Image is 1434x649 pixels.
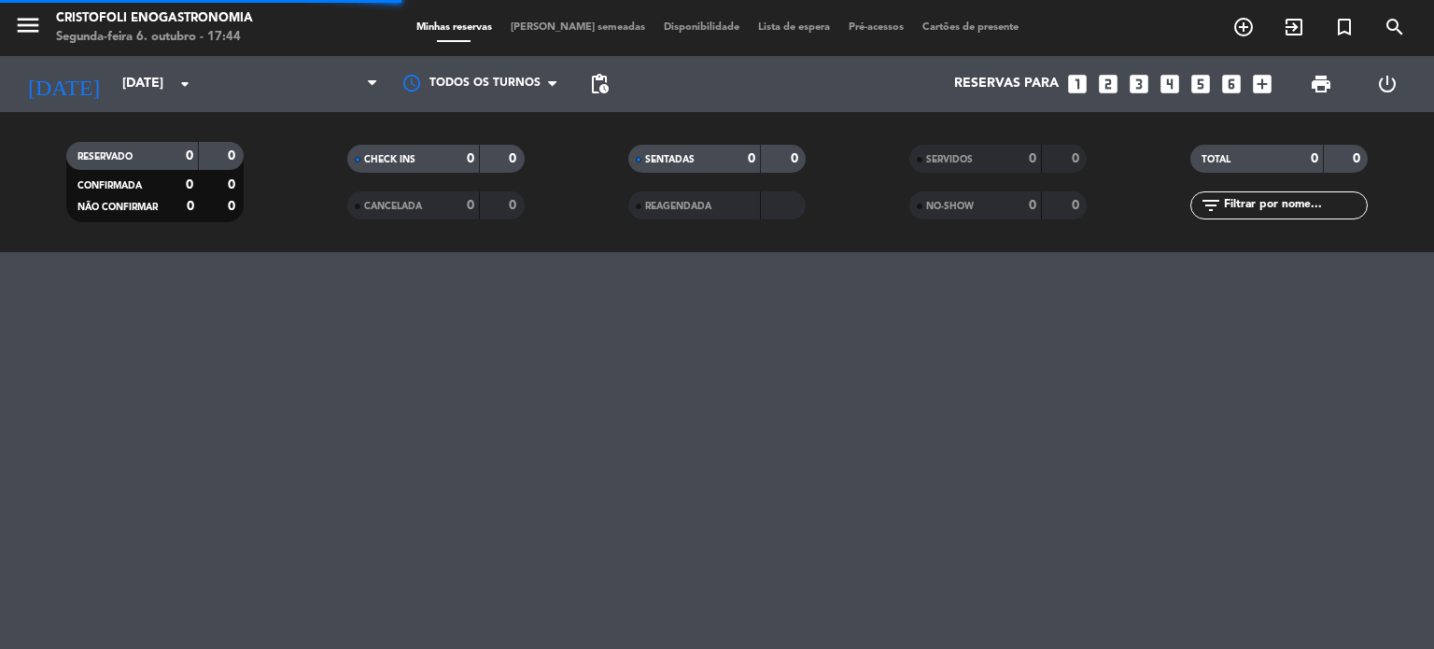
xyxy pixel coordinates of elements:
[186,178,193,191] strong: 0
[228,149,239,162] strong: 0
[1127,72,1151,96] i: looks_3
[1200,194,1222,217] i: filter_list
[926,155,973,164] span: SERVIDOS
[1283,16,1305,38] i: exit_to_app
[228,200,239,213] strong: 0
[654,22,749,33] span: Disponibilidade
[77,152,133,162] span: RESERVADO
[748,152,755,165] strong: 0
[1029,199,1036,212] strong: 0
[1354,56,1420,112] div: LOG OUT
[56,9,253,28] div: Cristofoli Enogastronomia
[1029,152,1036,165] strong: 0
[1311,152,1318,165] strong: 0
[1222,195,1367,216] input: Filtrar por nome...
[364,155,415,164] span: CHECK INS
[501,22,654,33] span: [PERSON_NAME] semeadas
[1202,155,1230,164] span: TOTAL
[77,181,142,190] span: CONFIRMADA
[186,149,193,162] strong: 0
[1333,16,1356,38] i: turned_in_not
[1376,73,1399,95] i: power_settings_new
[749,22,839,33] span: Lista de espera
[1232,16,1255,38] i: add_circle_outline
[1250,72,1274,96] i: add_box
[954,77,1059,92] span: Reservas para
[228,178,239,191] strong: 0
[1353,152,1364,165] strong: 0
[467,152,474,165] strong: 0
[56,28,253,47] div: Segunda-feira 6. outubro - 17:44
[839,22,913,33] span: Pré-acessos
[1065,72,1090,96] i: looks_one
[1219,72,1244,96] i: looks_6
[509,152,520,165] strong: 0
[364,202,422,211] span: CANCELADA
[1158,72,1182,96] i: looks_4
[645,155,695,164] span: SENTADAS
[14,11,42,46] button: menu
[1072,152,1083,165] strong: 0
[407,22,501,33] span: Minhas reservas
[1072,199,1083,212] strong: 0
[77,203,158,212] span: NÃO CONFIRMAR
[187,200,194,213] strong: 0
[913,22,1028,33] span: Cartões de presente
[1096,72,1120,96] i: looks_two
[1188,72,1213,96] i: looks_5
[926,202,974,211] span: NO-SHOW
[14,11,42,39] i: menu
[645,202,711,211] span: REAGENDADA
[1310,73,1332,95] span: print
[14,63,113,105] i: [DATE]
[174,73,196,95] i: arrow_drop_down
[588,73,611,95] span: pending_actions
[1384,16,1406,38] i: search
[467,199,474,212] strong: 0
[791,152,802,165] strong: 0
[509,199,520,212] strong: 0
